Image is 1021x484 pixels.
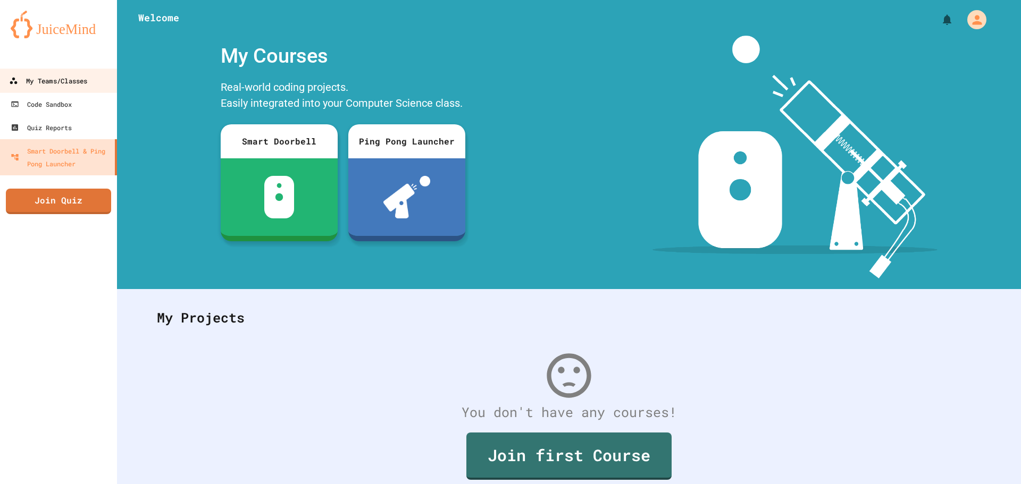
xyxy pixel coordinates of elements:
div: Real-world coding projects. Easily integrated into your Computer Science class. [215,77,471,116]
div: My Projects [146,297,992,338]
img: banner-image-my-projects.png [652,36,938,278]
div: My Notifications [921,11,956,29]
div: My Account [956,7,989,32]
div: Smart Doorbell [221,124,338,158]
div: My Teams/Classes [9,74,87,88]
img: ppl-with-ball.png [383,176,431,218]
div: Code Sandbox [11,98,72,111]
a: Join first Course [466,432,672,480]
div: My Courses [215,36,471,77]
img: sdb-white.svg [264,176,295,218]
div: Quiz Reports [11,121,72,134]
div: Smart Doorbell & Ping Pong Launcher [11,145,111,170]
a: Join Quiz [6,189,111,214]
img: logo-orange.svg [11,11,106,38]
div: You don't have any courses! [146,402,992,422]
div: Ping Pong Launcher [348,124,465,158]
